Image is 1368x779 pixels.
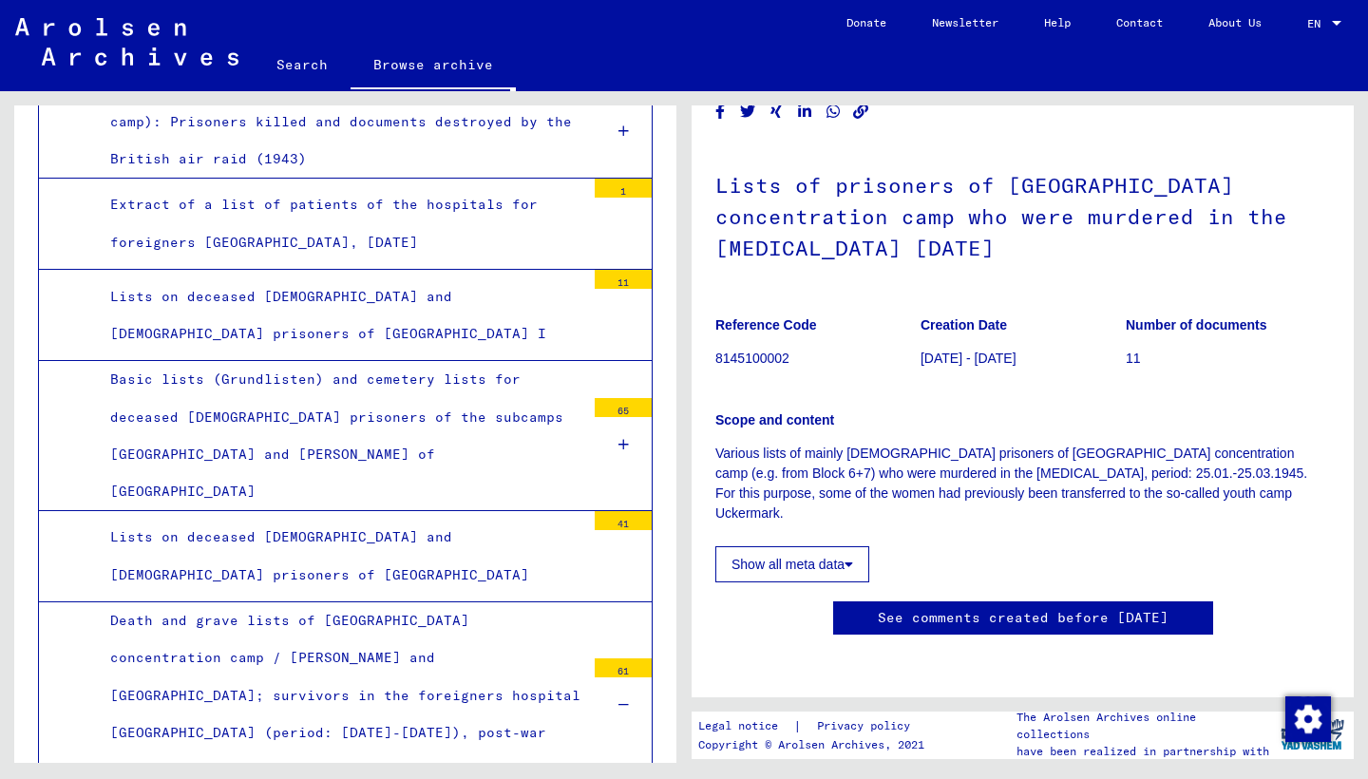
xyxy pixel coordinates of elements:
b: Creation Date [921,317,1007,332]
div: Extract of a list of patients of the hospitals for foreigners [GEOGRAPHIC_DATA], [DATE] [96,186,585,260]
p: Various lists of mainly [DEMOGRAPHIC_DATA] prisoners of [GEOGRAPHIC_DATA] concentration camp (e.g... [715,444,1330,523]
button: Share on Xing [767,100,787,123]
button: Share on WhatsApp [824,100,844,123]
a: See comments created before [DATE] [878,608,1168,628]
a: Browse archive [351,42,516,91]
a: Legal notice [698,716,793,736]
p: The Arolsen Archives online collections [1016,709,1271,743]
div: 65 [595,398,652,417]
button: Share on Twitter [738,100,758,123]
img: Change consent [1285,696,1331,742]
b: Scope and content [715,412,834,427]
div: 41 [595,511,652,530]
h1: Lists of prisoners of [GEOGRAPHIC_DATA] concentration camp who were murdered in the [MEDICAL_DATA... [715,142,1330,288]
button: Share on Facebook [711,100,731,123]
p: [DATE] - [DATE] [921,349,1125,369]
div: Basic lists (Grundlisten) and cemetery lists for deceased [DEMOGRAPHIC_DATA] prisoners of the sub... [96,361,585,510]
button: Share on LinkedIn [795,100,815,123]
button: Copy link [851,100,871,123]
p: 11 [1126,349,1330,369]
p: 8145100002 [715,349,920,369]
div: Change consent [1284,695,1330,741]
a: Search [254,42,351,87]
div: Subcamp Karlshagen ([GEOGRAPHIC_DATA] concentration camp): Prisoners killed and documents destroy... [96,66,585,178]
a: Privacy policy [802,716,933,736]
div: Lists on deceased [DEMOGRAPHIC_DATA] and [DEMOGRAPHIC_DATA] prisoners of [GEOGRAPHIC_DATA] I [96,278,585,352]
b: Reference Code [715,317,817,332]
div: 61 [595,658,652,677]
div: Lists on deceased [DEMOGRAPHIC_DATA] and [DEMOGRAPHIC_DATA] prisoners of [GEOGRAPHIC_DATA] [96,519,585,593]
img: yv_logo.png [1277,711,1348,758]
b: Number of documents [1126,317,1267,332]
div: | [698,716,933,736]
div: 1 [595,179,652,198]
span: EN [1307,17,1328,30]
p: have been realized in partnership with [1016,743,1271,760]
button: Show all meta data [715,546,869,582]
p: Copyright © Arolsen Archives, 2021 [698,736,933,753]
img: Arolsen_neg.svg [15,18,238,66]
div: 11 [595,270,652,289]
